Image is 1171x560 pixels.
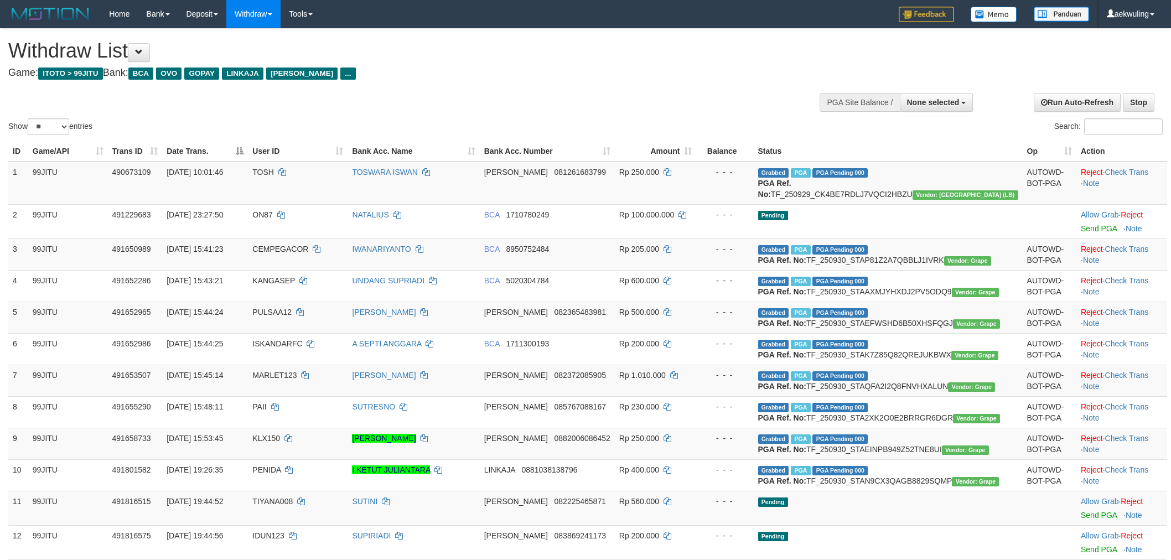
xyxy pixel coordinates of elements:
[1076,396,1167,428] td: · ·
[758,382,806,391] b: PGA Ref. No:
[791,340,810,349] span: Marked by aekrubicon
[754,238,1023,270] td: TF_250930_STAP81Z2A7QBBLJ1IVRK
[953,414,1000,423] span: Vendor URL: https://settle31.1velocity.biz
[1105,402,1149,411] a: Check Trans
[252,210,273,219] span: ON87
[167,497,223,506] span: [DATE] 19:44:52
[252,402,266,411] span: PAII
[252,168,274,177] span: TOSH
[348,141,479,162] th: Bank Acc. Name: activate to sort column ascending
[1054,118,1163,135] label: Search:
[1023,428,1076,459] td: AUTOWD-BOT-PGA
[480,141,615,162] th: Bank Acc. Number: activate to sort column ascending
[754,162,1023,205] td: TF_250929_CK4BE7RDLJ7VQCI2HBZU
[758,340,789,349] span: Grabbed
[1123,93,1154,112] a: Stop
[619,210,675,219] span: Rp 100.000.000
[1105,465,1149,474] a: Check Trans
[112,465,151,474] span: 491801582
[754,141,1023,162] th: Status
[352,402,395,411] a: SUTRESNO
[1076,525,1167,559] td: ·
[1081,245,1103,253] a: Reject
[352,308,416,317] a: [PERSON_NAME]
[754,428,1023,459] td: TF_250930_STAEINPB949Z52TNE8UI
[167,308,223,317] span: [DATE] 15:44:24
[28,396,108,428] td: 99JITU
[1023,141,1076,162] th: Op: activate to sort column ascending
[812,168,868,178] span: PGA Pending
[167,168,223,177] span: [DATE] 10:01:46
[555,434,610,443] span: Copy 0882006086452 to clipboard
[1081,210,1118,219] a: Allow Grab
[112,371,151,380] span: 491653507
[167,531,223,540] span: [DATE] 19:44:56
[1083,382,1100,391] a: Note
[252,497,293,506] span: TIYANA008
[1076,333,1167,365] td: · ·
[791,403,810,412] span: Marked by aekrubicon
[1121,531,1143,540] a: Reject
[484,434,548,443] span: [PERSON_NAME]
[352,465,430,474] a: I KETUT JULIANTARA
[112,497,151,506] span: 491816515
[701,275,749,286] div: - - -
[701,167,749,178] div: - - -
[112,339,151,348] span: 491652986
[791,466,810,475] span: Marked by aekraize
[619,497,659,506] span: Rp 560.000
[8,333,28,365] td: 6
[8,525,28,559] td: 12
[948,382,995,392] span: Vendor URL: https://settle31.1velocity.biz
[791,245,810,255] span: Marked by aekrubicon
[555,402,606,411] span: Copy 085767088167 to clipboard
[701,401,749,412] div: - - -
[758,413,806,422] b: PGA Ref. No:
[252,276,295,285] span: KANGASEP
[1083,319,1100,328] a: Note
[506,245,549,253] span: Copy 8950752484 to clipboard
[1081,402,1103,411] a: Reject
[619,371,666,380] span: Rp 1.010.000
[758,434,789,444] span: Grabbed
[1076,141,1167,162] th: Action
[812,371,868,381] span: PGA Pending
[484,276,500,285] span: BCA
[8,365,28,396] td: 7
[754,365,1023,396] td: TF_250930_STAQFA2I2Q8FNVHXALUN
[340,68,355,80] span: ...
[28,270,108,302] td: 99JITU
[615,141,697,162] th: Amount: activate to sort column ascending
[758,308,789,318] span: Grabbed
[167,210,223,219] span: [DATE] 23:27:50
[1081,465,1103,474] a: Reject
[1105,308,1149,317] a: Check Trans
[167,434,223,443] span: [DATE] 15:53:45
[484,531,548,540] span: [PERSON_NAME]
[1023,396,1076,428] td: AUTOWD-BOT-PGA
[506,276,549,285] span: Copy 5020304784 to clipboard
[1081,339,1103,348] a: Reject
[758,287,806,296] b: PGA Ref. No:
[900,93,973,112] button: None selected
[1076,365,1167,396] td: · ·
[1081,531,1121,540] span: ·
[8,204,28,238] td: 2
[156,68,182,80] span: OVO
[28,365,108,396] td: 99JITU
[112,245,151,253] span: 491650989
[28,428,108,459] td: 99JITU
[1126,511,1142,520] a: Note
[1081,371,1103,380] a: Reject
[28,204,108,238] td: 99JITU
[1105,434,1149,443] a: Check Trans
[8,118,92,135] label: Show entries
[1023,333,1076,365] td: AUTOWD-BOT-PGA
[907,98,960,107] span: None selected
[1121,210,1143,219] a: Reject
[1076,428,1167,459] td: · ·
[8,270,28,302] td: 4
[484,308,548,317] span: [PERSON_NAME]
[758,256,806,265] b: PGA Ref. No:
[1034,7,1089,22] img: panduan.png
